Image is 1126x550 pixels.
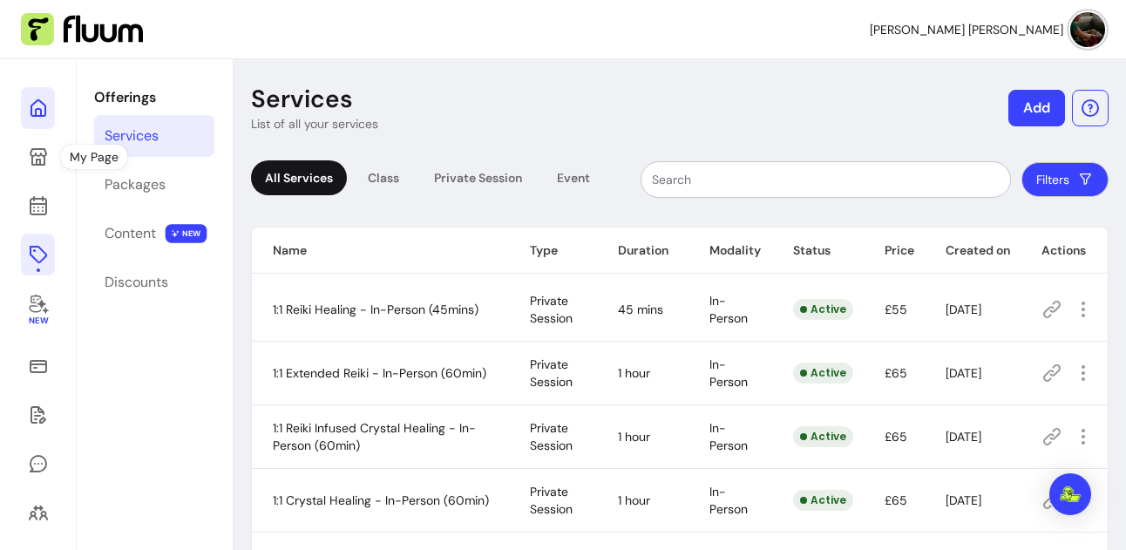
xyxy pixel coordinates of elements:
[652,171,1000,188] input: Search
[21,345,55,387] a: Sales
[946,365,981,381] span: [DATE]
[105,223,156,244] div: Content
[885,365,907,381] span: £65
[885,302,907,317] span: £55
[21,234,55,275] a: Offerings
[618,365,650,381] span: 1 hour
[870,12,1105,47] button: avatar[PERSON_NAME] [PERSON_NAME]
[530,356,573,390] span: Private Session
[21,136,55,178] a: My Page
[1008,90,1065,126] button: Add
[925,227,1021,274] th: Created on
[946,429,981,445] span: [DATE]
[21,492,55,533] a: Clients
[543,160,604,195] div: Event
[94,87,214,108] p: Offerings
[166,224,207,243] span: NEW
[21,185,55,227] a: Calendar
[251,84,353,115] p: Services
[709,484,748,517] span: In-Person
[94,213,214,255] a: Content NEW
[21,443,55,485] a: My Messages
[772,227,864,274] th: Status
[946,302,981,317] span: [DATE]
[709,356,748,390] span: In-Person
[273,365,486,381] span: 1:1 Extended Reiki - In-Person (60min)
[21,87,55,129] a: Home
[21,13,143,46] img: Fluum Logo
[1021,227,1108,274] th: Actions
[864,227,925,274] th: Price
[618,302,663,317] span: 45 mins
[28,316,47,327] span: New
[251,160,347,195] div: All Services
[793,363,853,384] div: Active
[105,272,168,293] div: Discounts
[530,484,573,517] span: Private Session
[509,227,596,274] th: Type
[273,302,478,317] span: 1:1 Reiki Healing - In-Person (45mins)
[252,227,509,274] th: Name
[94,261,214,303] a: Discounts
[354,160,413,195] div: Class
[688,227,772,274] th: Modality
[793,490,853,511] div: Active
[530,293,573,326] span: Private Session
[709,293,748,326] span: In-Person
[273,420,476,453] span: 1:1 Reiki Infused Crystal Healing - In-Person (60min)
[885,492,907,508] span: £65
[618,429,650,445] span: 1 hour
[61,145,127,169] div: My Page
[946,492,981,508] span: [DATE]
[420,160,536,195] div: Private Session
[597,227,688,274] th: Duration
[1070,12,1105,47] img: avatar
[870,21,1063,38] span: [PERSON_NAME] [PERSON_NAME]
[709,420,748,453] span: In-Person
[105,174,166,195] div: Packages
[1049,473,1091,515] div: Open Intercom Messenger
[273,492,489,508] span: 1:1 Crystal Healing - In-Person (60min)
[530,420,573,453] span: Private Session
[94,115,214,157] a: Services
[618,492,650,508] span: 1 hour
[105,126,159,146] div: Services
[251,115,378,132] p: List of all your services
[1021,162,1109,197] button: Filters
[793,426,853,447] div: Active
[94,164,214,206] a: Packages
[885,429,907,445] span: £65
[793,299,853,320] div: Active
[21,394,55,436] a: Waivers
[21,282,55,338] a: New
